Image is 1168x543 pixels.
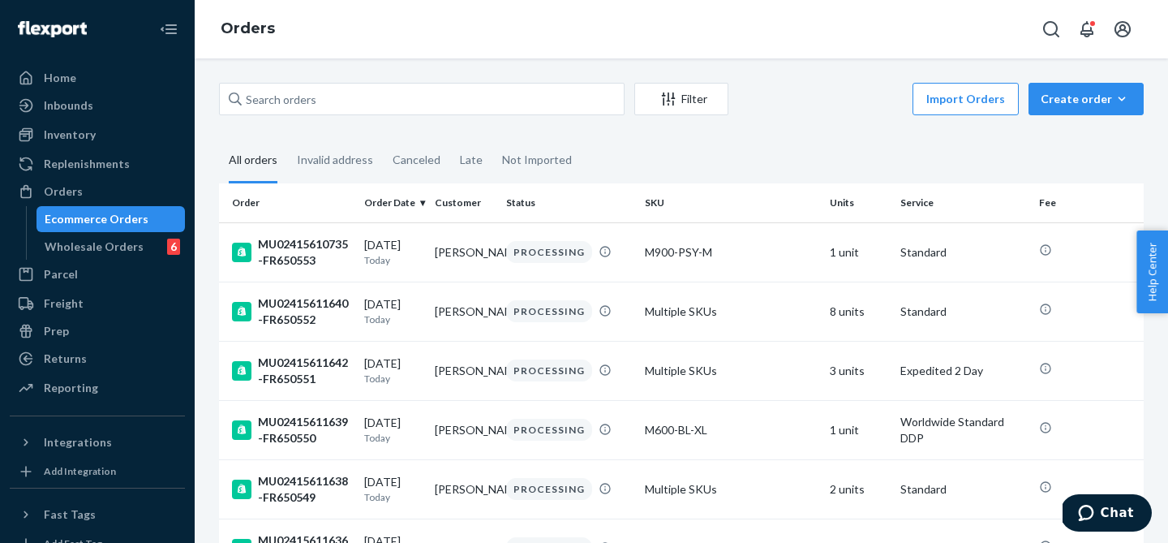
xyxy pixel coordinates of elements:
[10,65,185,91] a: Home
[435,196,492,209] div: Customer
[44,380,98,396] div: Reporting
[232,295,351,328] div: MU02415611640-FR650552
[364,474,422,504] div: [DATE]
[638,183,823,222] th: SKU
[219,183,358,222] th: Order
[167,239,180,255] div: 6
[428,459,499,519] td: [PERSON_NAME]
[297,139,373,181] div: Invalid address
[45,239,144,255] div: Wholesale Orders
[44,506,96,523] div: Fast Tags
[393,139,440,181] div: Canceled
[44,351,87,367] div: Returns
[1033,183,1144,222] th: Fee
[900,304,1026,320] p: Standard
[10,429,185,455] button: Integrations
[364,237,422,267] div: [DATE]
[10,318,185,344] a: Prep
[10,502,185,528] button: Fast Tags
[10,462,185,481] a: Add Integration
[364,415,422,445] div: [DATE]
[1041,91,1131,107] div: Create order
[152,13,185,45] button: Close Navigation
[221,19,275,37] a: Orders
[10,375,185,401] a: Reporting
[823,400,894,459] td: 1 unit
[428,222,499,282] td: [PERSON_NAME]
[364,312,422,326] p: Today
[44,156,130,172] div: Replenishments
[44,295,84,312] div: Freight
[232,414,351,446] div: MU02415611639-FR650550
[506,419,592,441] div: PROCESSING
[10,151,185,177] a: Replenishments
[1136,231,1168,313] button: Help Center
[10,291,185,317] a: Freight
[232,473,351,506] div: MU02415611638-FR650549
[912,83,1019,115] button: Import Orders
[823,183,894,222] th: Units
[428,282,499,341] td: [PERSON_NAME]
[1035,13,1067,45] button: Open Search Box
[823,341,894,400] td: 3 units
[232,236,351,269] div: MU02415610735-FR650553
[500,183,638,222] th: Status
[506,360,592,381] div: PROCESSING
[364,372,422,386] p: Today
[1063,494,1152,535] iframe: Opens a widget where you can chat to one of our agents
[645,244,817,261] div: M900-PSY-M
[36,206,186,232] a: Ecommerce Orders
[10,122,185,148] a: Inventory
[364,253,422,267] p: Today
[645,422,817,438] div: M600-BL-XL
[823,222,894,282] td: 1 unit
[900,363,1026,379] p: Expedited 2 Day
[502,139,572,181] div: Not Imported
[506,300,592,322] div: PROCESSING
[428,341,499,400] td: [PERSON_NAME]
[44,266,78,282] div: Parcel
[1028,83,1144,115] button: Create order
[10,179,185,205] a: Orders
[460,139,483,181] div: Late
[506,241,592,263] div: PROCESSING
[44,464,116,478] div: Add Integration
[36,234,186,260] a: Wholesale Orders6
[10,346,185,372] a: Returns
[364,356,422,386] div: [DATE]
[823,282,894,341] td: 8 units
[638,341,823,400] td: Multiple SKUs
[10,93,185,119] a: Inbounds
[44,434,112,450] div: Integrations
[364,296,422,326] div: [DATE]
[364,431,422,445] p: Today
[894,183,1033,222] th: Service
[634,83,728,115] button: Filter
[900,481,1026,498] p: Standard
[208,6,288,53] ol: breadcrumbs
[364,490,422,504] p: Today
[232,355,351,387] div: MU02415611642-FR650551
[638,282,823,341] td: Multiple SKUs
[219,83,625,115] input: Search orders
[18,21,87,37] img: Flexport logo
[229,139,277,183] div: All orders
[638,459,823,519] td: Multiple SKUs
[823,459,894,519] td: 2 units
[1106,13,1139,45] button: Open account menu
[428,400,499,459] td: [PERSON_NAME]
[1071,13,1103,45] button: Open notifications
[900,244,1026,261] p: Standard
[44,183,83,200] div: Orders
[506,478,592,500] div: PROCESSING
[10,261,185,287] a: Parcel
[44,97,93,114] div: Inbounds
[358,183,428,222] th: Order Date
[900,414,1026,446] p: Worldwide Standard DDP
[44,127,96,143] div: Inventory
[44,323,69,339] div: Prep
[45,211,148,227] div: Ecommerce Orders
[635,91,728,107] div: Filter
